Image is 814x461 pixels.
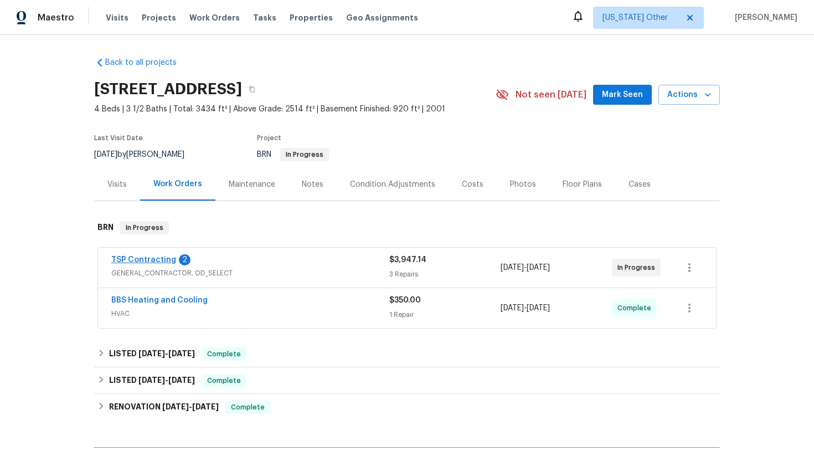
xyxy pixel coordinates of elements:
[109,374,195,387] h6: LISTED
[253,14,276,22] span: Tasks
[111,268,389,279] span: GENERAL_CONTRACTOR, OD_SELECT
[257,151,329,158] span: BRN
[501,303,550,314] span: -
[94,151,117,158] span: [DATE]
[462,179,483,190] div: Costs
[94,148,198,161] div: by [PERSON_NAME]
[602,12,678,23] span: [US_STATE] Other
[617,262,660,273] span: In Progress
[94,341,720,367] div: LISTED [DATE]-[DATE]Complete
[257,135,281,141] span: Project
[111,296,208,304] a: BBS Heating and Cooling
[628,179,651,190] div: Cases
[203,349,245,360] span: Complete
[527,264,550,272] span: [DATE]
[730,12,797,23] span: [PERSON_NAME]
[389,309,501,320] div: 1 Repair
[142,12,176,23] span: Projects
[38,12,74,23] span: Maestro
[192,403,219,411] span: [DATE]
[617,303,656,314] span: Complete
[658,85,720,105] button: Actions
[109,347,195,361] h6: LISTED
[501,304,524,312] span: [DATE]
[229,179,275,190] div: Maintenance
[121,222,168,233] span: In Progress
[111,308,389,319] span: HVAC
[94,135,143,141] span: Last Visit Date
[138,376,165,384] span: [DATE]
[501,264,524,272] span: [DATE]
[106,12,128,23] span: Visits
[168,350,195,357] span: [DATE]
[94,210,720,245] div: BRN In Progress
[162,403,189,411] span: [DATE]
[138,350,165,357] span: [DATE]
[94,84,242,95] h2: [STREET_ADDRESS]
[94,57,200,68] a: Back to all projects
[510,179,536,190] div: Photos
[667,88,711,102] span: Actions
[94,104,496,115] span: 4 Beds | 3 1/2 Baths | Total: 3434 ft² | Above Grade: 2514 ft² | Basement Finished: 920 ft² | 2001
[179,254,190,265] div: 2
[389,269,501,280] div: 3 Repairs
[389,296,421,304] span: $350.00
[593,85,652,105] button: Mark Seen
[203,375,245,386] span: Complete
[281,151,328,158] span: In Progress
[168,376,195,384] span: [DATE]
[162,403,219,411] span: -
[501,262,550,273] span: -
[189,12,240,23] span: Work Orders
[302,179,323,190] div: Notes
[138,376,195,384] span: -
[389,256,426,264] span: $3,947.14
[602,88,643,102] span: Mark Seen
[97,221,114,234] h6: BRN
[242,79,262,99] button: Copy Address
[111,256,176,264] a: TSP Contracting
[516,89,586,100] span: Not seen [DATE]
[226,402,269,413] span: Complete
[107,179,127,190] div: Visits
[153,178,202,189] div: Work Orders
[109,401,219,414] h6: RENOVATION
[527,304,550,312] span: [DATE]
[138,350,195,357] span: -
[350,179,435,190] div: Condition Adjustments
[94,367,720,394] div: LISTED [DATE]-[DATE]Complete
[290,12,333,23] span: Properties
[563,179,602,190] div: Floor Plans
[346,12,418,23] span: Geo Assignments
[94,394,720,421] div: RENOVATION [DATE]-[DATE]Complete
